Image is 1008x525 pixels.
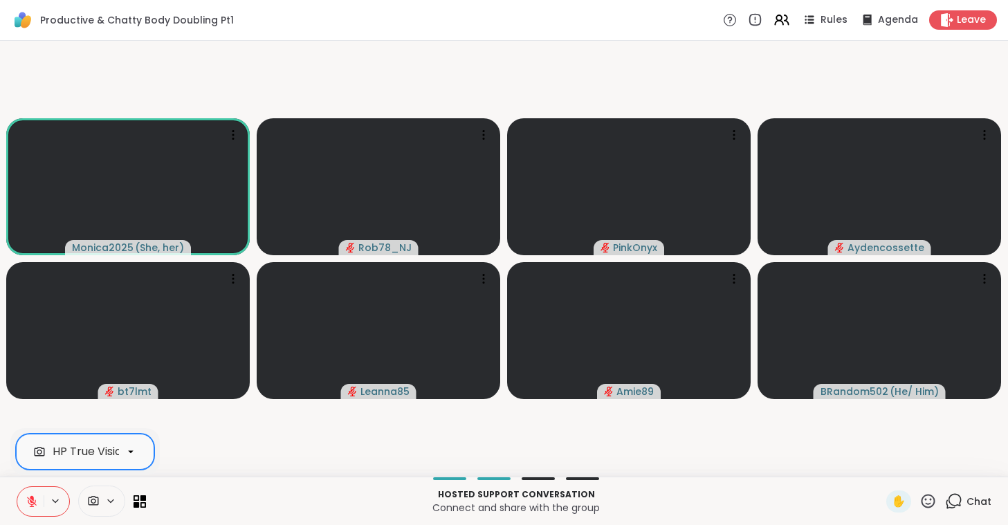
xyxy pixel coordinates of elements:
span: audio-muted [601,243,610,252]
span: Monica2025 [72,241,134,255]
span: Leave [957,13,986,27]
span: audio-muted [105,387,115,396]
span: Productive & Chatty Body Doubling Pt1 [40,13,234,27]
span: ( She, her ) [135,241,184,255]
span: Chat [966,495,991,508]
span: ✋ [892,493,906,510]
span: audio-muted [835,243,845,252]
span: ( He/ Him ) [890,385,939,398]
p: Connect and share with the group [154,501,878,515]
p: Hosted support conversation [154,488,878,501]
span: Leanna85 [360,385,410,398]
span: Agenda [878,13,918,27]
img: ShareWell Logomark [11,8,35,32]
div: HP True Vision HD Camera [53,443,195,460]
span: BRandom502 [821,385,888,398]
span: Aydencossette [847,241,924,255]
span: Rob78_NJ [358,241,412,255]
span: Rules [821,13,847,27]
span: audio-muted [348,387,358,396]
span: PinkOnyx [613,241,657,255]
span: audio-muted [346,243,356,252]
span: bt7lmt [118,385,152,398]
span: audio-muted [604,387,614,396]
span: Amie89 [616,385,654,398]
